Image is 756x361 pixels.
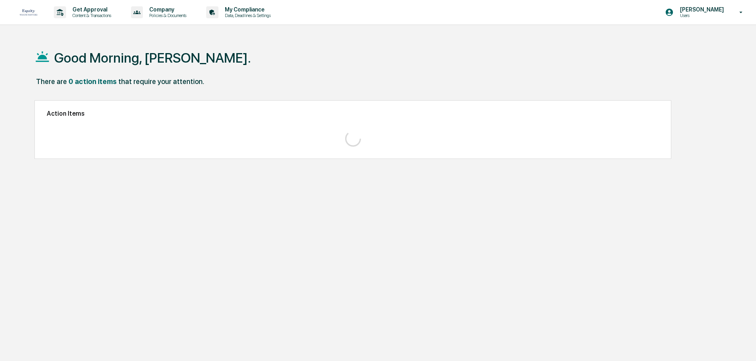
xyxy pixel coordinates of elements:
[118,77,204,86] div: that require your attention.
[218,13,275,18] p: Data, Deadlines & Settings
[66,13,115,18] p: Content & Transactions
[36,77,67,86] div: There are
[47,110,659,117] h2: Action Items
[66,6,115,13] p: Get Approval
[143,6,190,13] p: Company
[674,13,728,18] p: Users
[54,50,251,66] h1: Good Morning, [PERSON_NAME].
[68,77,117,86] div: 0 action items
[19,8,38,17] img: logo
[674,6,728,13] p: [PERSON_NAME]
[143,13,190,18] p: Policies & Documents
[218,6,275,13] p: My Compliance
